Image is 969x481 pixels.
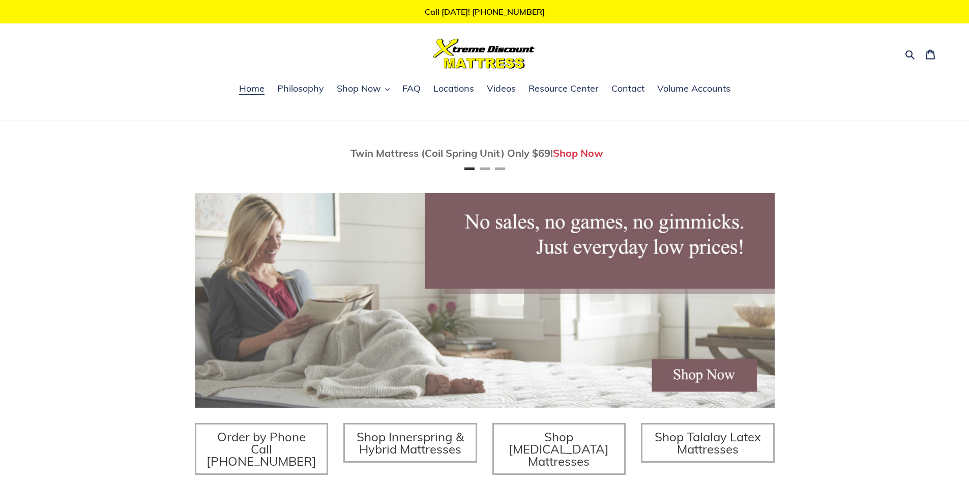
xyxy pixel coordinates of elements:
a: Shop Now [553,147,603,159]
a: Locations [428,81,479,97]
a: Shop [MEDICAL_DATA] Mattresses [492,423,626,475]
span: Shop Innerspring & Hybrid Mattresses [357,429,464,457]
a: Volume Accounts [652,81,736,97]
span: Shop Talalay Latex Mattresses [655,429,761,457]
span: Home [239,82,265,95]
a: Home [234,81,270,97]
span: Volume Accounts [657,82,730,95]
span: Locations [433,82,474,95]
a: Order by Phone Call [PHONE_NUMBER] [195,423,329,475]
button: Page 3 [495,167,505,170]
button: Shop Now [332,81,395,97]
span: Shop [MEDICAL_DATA] Mattresses [509,429,609,469]
img: Xtreme Discount Mattress [433,39,535,69]
a: Shop Talalay Latex Mattresses [641,423,775,463]
button: Page 1 [464,167,475,170]
span: Twin Mattress (Coil Spring Unit) Only $69! [350,147,553,159]
span: Contact [611,82,644,95]
a: Contact [606,81,650,97]
span: Philosophy [277,82,324,95]
a: Shop Innerspring & Hybrid Mattresses [343,423,477,463]
img: herobannermay2022-1652879215306_1200x.jpg [195,193,775,408]
a: FAQ [397,81,426,97]
span: Shop Now [337,82,381,95]
span: Resource Center [528,82,599,95]
button: Page 2 [480,167,490,170]
a: Videos [482,81,521,97]
span: Order by Phone Call [PHONE_NUMBER] [207,429,316,469]
a: Resource Center [523,81,604,97]
a: Philosophy [272,81,329,97]
span: Videos [487,82,516,95]
span: FAQ [402,82,421,95]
